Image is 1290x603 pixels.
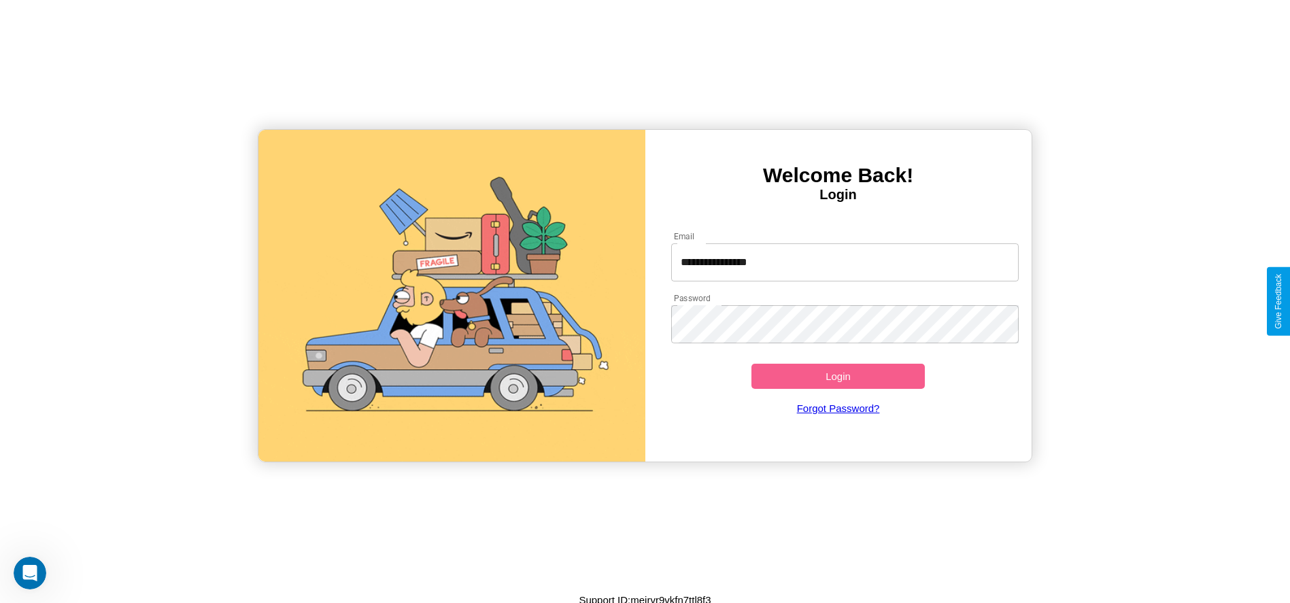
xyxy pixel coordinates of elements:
[674,292,710,304] label: Password
[751,364,926,389] button: Login
[645,187,1032,203] h4: Login
[14,557,46,589] iframe: Intercom live chat
[664,389,1012,428] a: Forgot Password?
[645,164,1032,187] h3: Welcome Back!
[1274,274,1283,329] div: Give Feedback
[258,130,645,462] img: gif
[674,230,695,242] label: Email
